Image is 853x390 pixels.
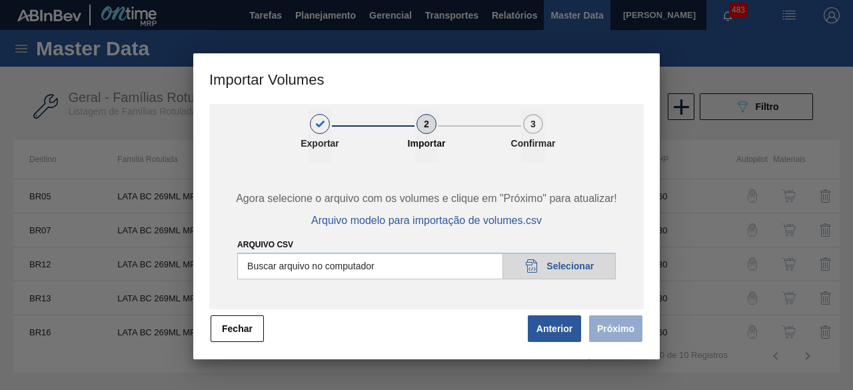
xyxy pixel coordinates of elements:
[528,315,581,342] button: Anterior
[287,138,353,149] p: Exportar
[237,240,293,249] label: Arquivo csv
[225,193,628,205] span: Agora selecione o arquivo com os volumes e clique em "Próximo" para atualizar!
[500,138,566,149] p: Confirmar
[415,109,438,163] button: 2Importar
[211,315,264,342] button: Fechar
[521,109,545,163] button: 3Confirmar
[523,114,543,134] div: 3
[417,114,436,134] div: 2
[311,215,542,227] span: Arquivo modelo para importação de volumes.csv
[310,114,330,134] div: 1
[393,138,460,149] p: Importar
[193,53,660,104] h3: Importar Volumes
[308,109,332,163] button: 1Exportar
